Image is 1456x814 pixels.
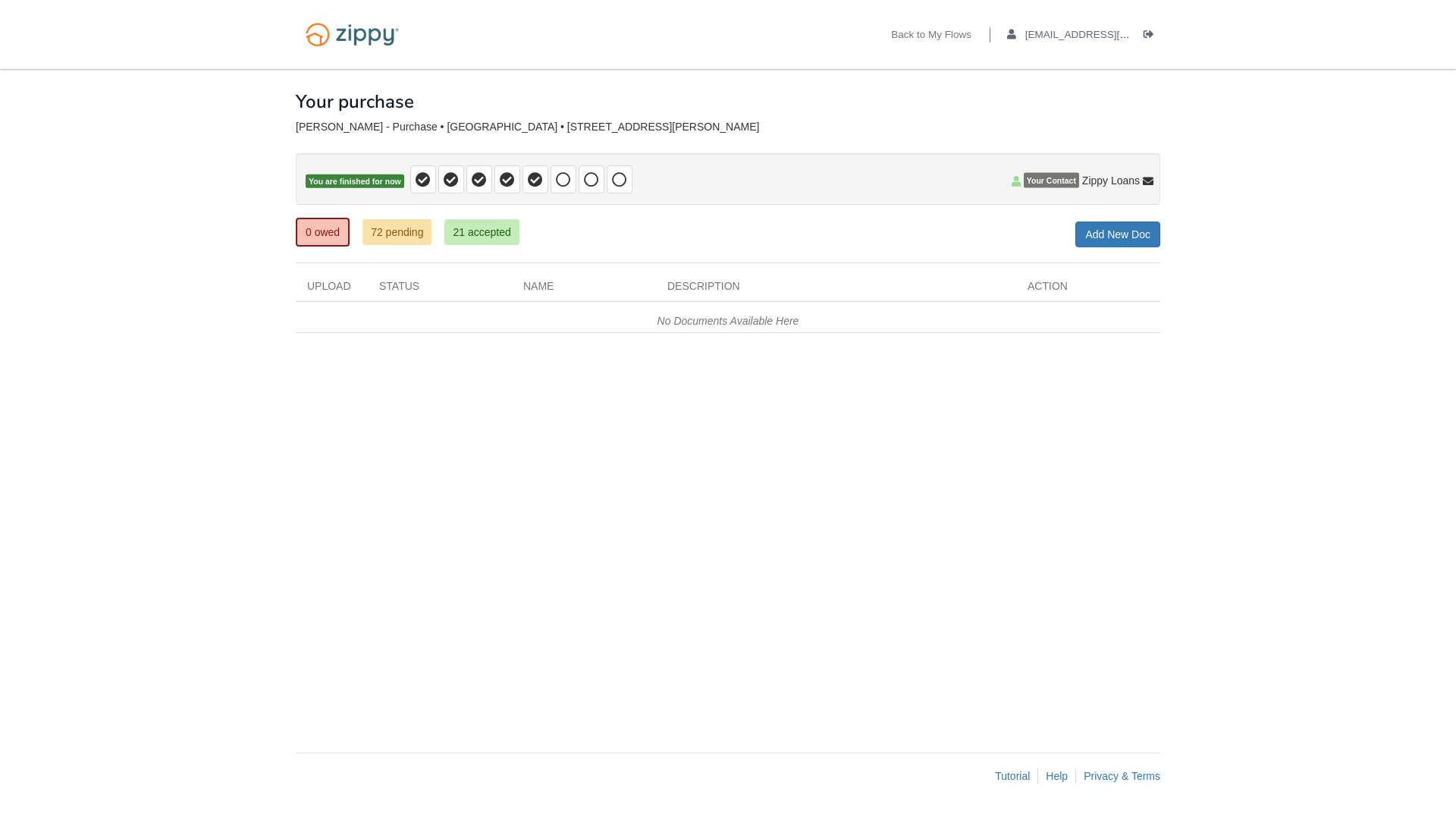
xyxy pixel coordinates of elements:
[1144,29,1160,44] a: Log out
[1082,173,1140,188] span: Zippy Loans
[368,278,512,301] div: Status
[512,278,656,301] div: Name
[296,92,414,112] h1: Your purchase
[891,29,971,44] a: Back to My Flows
[1075,222,1160,247] a: Add New Doc
[444,219,519,245] a: 21 accepted
[1025,29,1199,40] span: aaboley88@icloud.com
[656,278,1016,301] div: Description
[1046,770,1068,782] a: Help
[657,315,799,327] em: No Documents Available Here
[1084,770,1160,782] a: Privacy & Terms
[296,15,409,54] img: Logo
[1024,173,1079,188] span: Your Contact
[362,219,431,245] a: 72 pending
[1007,29,1199,44] a: edit profile
[296,278,368,301] div: Upload
[296,121,1160,134] div: [PERSON_NAME] - Purchase • [GEOGRAPHIC_DATA] • [STREET_ADDRESS][PERSON_NAME]
[306,174,404,189] span: You are finished for now
[1016,278,1160,301] div: Action
[296,218,350,247] a: 0 owed
[995,770,1030,782] a: Tutorial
